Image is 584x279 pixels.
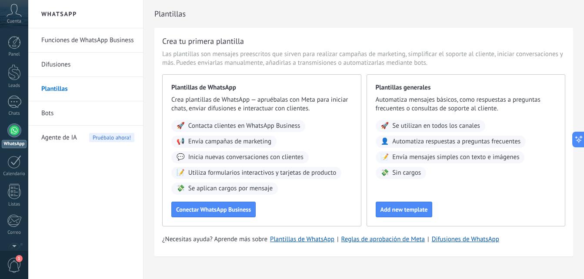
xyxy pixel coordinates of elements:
span: Automatiza mensajes básicos, como respuestas a preguntas frecuentes o consultas de soporte al cli... [376,96,557,113]
li: Bots [28,101,143,126]
span: 🚀 [177,122,185,130]
a: Agente de IAPruébalo ahora! [41,126,134,150]
span: Plantillas de WhatsApp [171,83,352,92]
button: Add new template [376,202,433,217]
li: Difusiones [28,53,143,77]
button: Conectar WhatsApp Business [171,202,256,217]
span: Add new template [380,206,428,213]
span: Las plantillas son mensajes preescritos que sirven para realizar campañas de marketing, simplific... [162,50,565,67]
span: 🚀 [381,122,389,130]
div: WhatsApp [2,140,27,148]
a: Plantillas de WhatsApp [270,235,334,243]
div: Correo [2,230,27,236]
span: 👤 [381,137,389,146]
div: | | [162,235,565,244]
span: Utiliza formularios interactivos y tarjetas de producto [188,169,337,177]
div: Leads [2,83,27,89]
span: Crea plantillas de WhatsApp — apruébalas con Meta para iniciar chats, enviar difusiones e interac... [171,96,352,113]
span: ¿Necesitas ayuda? Aprende más sobre [162,235,267,244]
div: Calendario [2,171,27,177]
span: Se aplican cargos por mensaje [188,184,273,193]
span: 💬 [177,153,185,162]
a: Bots [41,101,134,126]
h3: Crea tu primera plantilla [162,36,244,46]
a: Difusiones [41,53,134,77]
h2: Plantillas [154,5,573,23]
a: Reglas de aprobación de Meta [341,235,425,243]
li: Plantillas [28,77,143,101]
span: Conectar WhatsApp Business [176,206,251,213]
a: Plantillas [41,77,134,101]
div: Listas [2,202,27,207]
li: Funciones de WhatsApp Business [28,28,143,53]
div: Panel [2,52,27,57]
span: Envía campañas de marketing [188,137,271,146]
span: 📝 [381,153,389,162]
span: Plantillas generales [376,83,557,92]
span: Agente de IA [41,126,77,150]
a: Difusiones de WhatsApp [432,235,499,243]
span: Sin cargos [392,169,421,177]
span: 💸 [381,169,389,177]
div: Chats [2,111,27,116]
span: 1 [16,255,23,262]
span: Envía mensajes simples con texto e imágenes [392,153,519,162]
li: Agente de IA [28,126,143,149]
span: Cuenta [7,19,21,24]
span: Se utilizan en todos los canales [392,122,480,130]
span: 📢 [177,137,185,146]
span: 📝 [177,169,185,177]
span: Automatiza respuestas a preguntas frecuentes [392,137,521,146]
span: Contacta clientes en WhatsApp Business [188,122,300,130]
a: Funciones de WhatsApp Business [41,28,134,53]
span: 💸 [177,184,185,193]
span: Pruébalo ahora! [89,133,134,142]
span: Inicia nuevas conversaciones con clientes [188,153,304,162]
